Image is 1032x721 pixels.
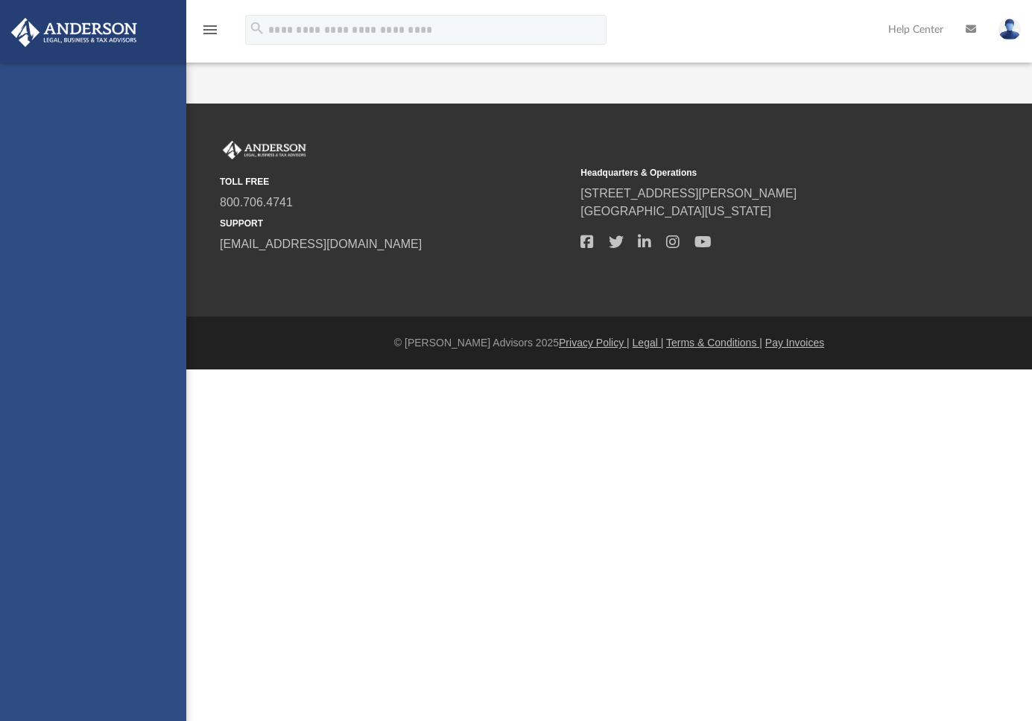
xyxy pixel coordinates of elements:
img: User Pic [998,19,1021,40]
a: [GEOGRAPHIC_DATA][US_STATE] [580,205,771,217]
small: SUPPORT [220,217,570,230]
a: Legal | [633,337,664,349]
a: Privacy Policy | [559,337,630,349]
a: [STREET_ADDRESS][PERSON_NAME] [580,187,797,200]
i: menu [201,21,219,39]
a: Pay Invoices [765,337,824,349]
small: Headquarters & Operations [580,166,931,180]
img: Anderson Advisors Platinum Portal [220,141,309,160]
small: TOLL FREE [220,175,570,188]
a: 800.706.4741 [220,196,293,209]
img: Anderson Advisors Platinum Portal [7,18,142,47]
i: search [249,20,265,36]
a: [EMAIL_ADDRESS][DOMAIN_NAME] [220,238,422,250]
a: menu [201,28,219,39]
a: Terms & Conditions | [666,337,762,349]
div: © [PERSON_NAME] Advisors 2025 [186,335,1032,351]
